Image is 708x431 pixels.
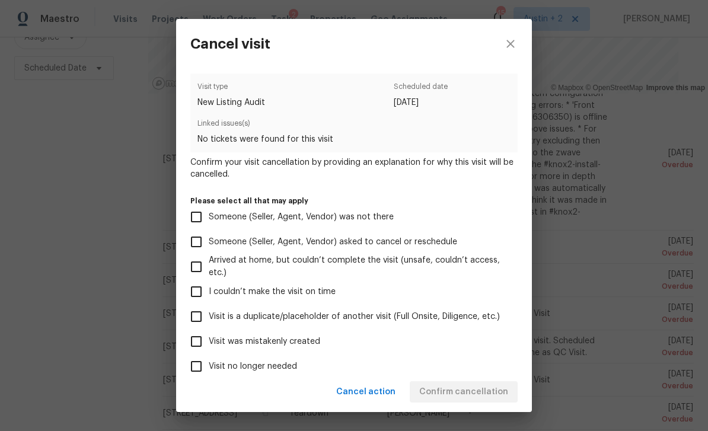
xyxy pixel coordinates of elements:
[394,97,448,108] span: [DATE]
[209,336,320,348] span: Visit was mistakenly created
[197,117,511,133] span: Linked issues(s)
[336,385,396,400] span: Cancel action
[394,81,448,97] span: Scheduled date
[197,133,511,145] span: No tickets were found for this visit
[197,81,265,97] span: Visit type
[190,157,518,180] span: Confirm your visit cancellation by providing an explanation for why this visit will be cancelled.
[209,311,500,323] span: Visit is a duplicate/placeholder of another visit (Full Onsite, Diligence, etc.)
[190,197,518,205] label: Please select all that may apply
[489,19,532,69] button: close
[190,36,270,52] h3: Cancel visit
[209,360,297,373] span: Visit no longer needed
[209,286,336,298] span: I couldn’t make the visit on time
[209,236,457,248] span: Someone (Seller, Agent, Vendor) asked to cancel or reschedule
[209,254,508,279] span: Arrived at home, but couldn’t complete the visit (unsafe, couldn’t access, etc.)
[197,97,265,108] span: New Listing Audit
[209,211,394,224] span: Someone (Seller, Agent, Vendor) was not there
[331,381,400,403] button: Cancel action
